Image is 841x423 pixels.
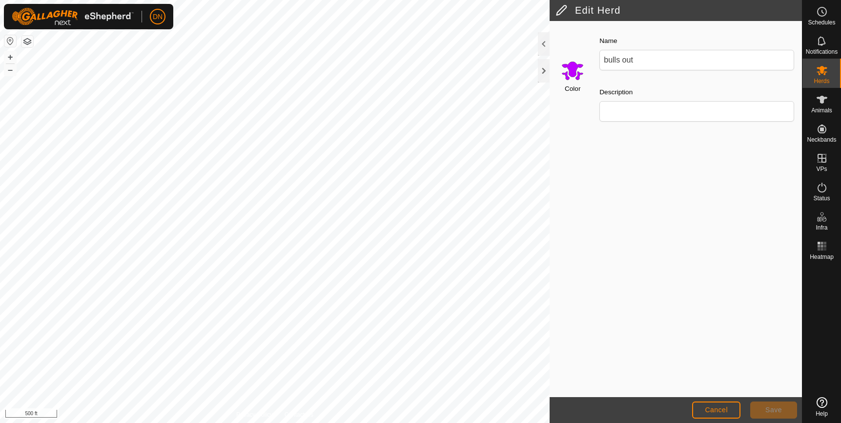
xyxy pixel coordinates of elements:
span: Cancel [705,406,728,414]
span: Heatmap [810,254,834,260]
button: Map Layers [21,36,33,47]
span: Save [765,406,782,414]
label: Color [565,84,580,94]
span: VPs [816,166,827,172]
span: Help [816,411,828,417]
span: Infra [816,225,827,231]
span: Herds [814,78,829,84]
h2: Edit Herd [555,4,802,16]
button: – [4,64,16,76]
img: Gallagher Logo [12,8,134,25]
span: Notifications [806,49,838,55]
a: Privacy Policy [236,410,273,419]
span: Animals [811,107,832,113]
span: Status [813,195,830,201]
span: Neckbands [807,137,836,143]
span: DN [153,12,163,22]
button: + [4,51,16,63]
button: Reset Map [4,35,16,47]
span: Schedules [808,20,835,25]
button: Cancel [692,402,740,419]
label: Description [599,87,633,97]
label: Name [599,36,617,46]
a: Help [802,393,841,421]
a: Contact Us [285,410,313,419]
button: Save [750,402,797,419]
